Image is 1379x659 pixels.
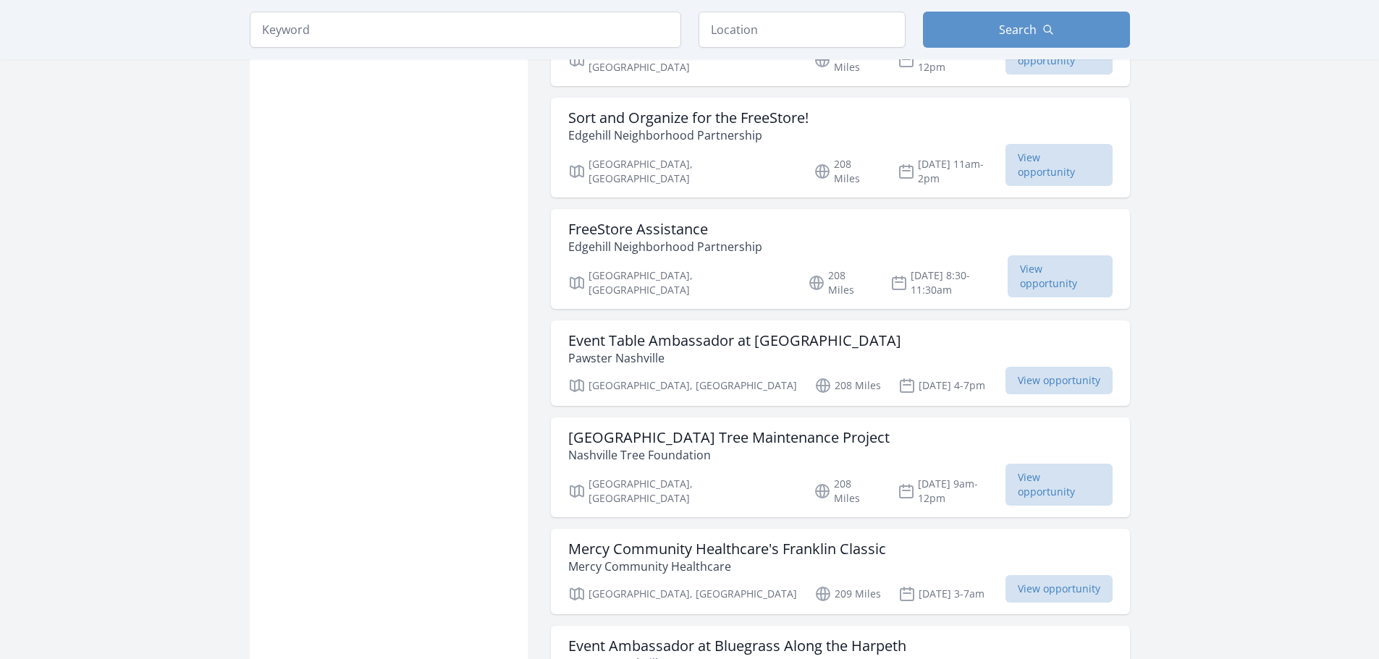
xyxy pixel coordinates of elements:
[1005,144,1113,186] span: View opportunity
[250,12,681,48] input: Keyword
[568,349,901,367] p: Pawster Nashville
[551,320,1130,406] a: Event Table Ambassador at [GEOGRAPHIC_DATA] Pawster Nashville [GEOGRAPHIC_DATA], [GEOGRAPHIC_DATA...
[814,477,880,506] p: 208 Miles
[568,377,797,394] p: [GEOGRAPHIC_DATA], [GEOGRAPHIC_DATA]
[568,446,890,464] p: Nashville Tree Foundation
[898,377,985,394] p: [DATE] 4-7pm
[890,268,1008,297] p: [DATE] 8:30-11:30am
[898,157,1005,186] p: [DATE] 11am-2pm
[568,157,797,186] p: [GEOGRAPHIC_DATA], [GEOGRAPHIC_DATA]
[923,12,1130,48] button: Search
[568,332,901,349] h3: Event Table Ambassador at [GEOGRAPHIC_DATA]
[568,127,809,144] p: Edgehill Neighborhood Partnership
[699,12,906,48] input: Location
[1005,575,1113,603] span: View opportunity
[568,585,797,603] p: [GEOGRAPHIC_DATA], [GEOGRAPHIC_DATA]
[568,558,886,575] p: Mercy Community Healthcare
[568,221,762,238] h3: FreeStore Assistance
[551,98,1130,197] a: Sort and Organize for the FreeStore! Edgehill Neighborhood Partnership [GEOGRAPHIC_DATA], [GEOGRA...
[568,477,797,506] p: [GEOGRAPHIC_DATA], [GEOGRAPHIC_DATA]
[568,46,797,75] p: [GEOGRAPHIC_DATA], [GEOGRAPHIC_DATA]
[814,46,880,75] p: 208 Miles
[568,268,791,297] p: [GEOGRAPHIC_DATA], [GEOGRAPHIC_DATA]
[1008,255,1112,297] span: View opportunity
[898,585,984,603] p: [DATE] 3-7am
[551,529,1130,614] a: Mercy Community Healthcare's Franklin Classic Mercy Community Healthcare [GEOGRAPHIC_DATA], [GEOG...
[551,209,1130,309] a: FreeStore Assistance Edgehill Neighborhood Partnership [GEOGRAPHIC_DATA], [GEOGRAPHIC_DATA] 208 M...
[898,477,1005,506] p: [DATE] 9am-12pm
[568,540,886,558] h3: Mercy Community Healthcare's Franklin Classic
[814,377,881,394] p: 208 Miles
[1005,367,1113,394] span: View opportunity
[808,268,873,297] p: 208 Miles
[568,429,890,446] h3: [GEOGRAPHIC_DATA] Tree Maintenance Project
[568,637,906,655] h3: Event Ambassador at Bluegrass Along the Harpeth
[814,157,880,186] p: 208 Miles
[1005,464,1113,506] span: View opportunity
[898,46,1005,75] p: [DATE] 8am-12pm
[551,417,1130,517] a: [GEOGRAPHIC_DATA] Tree Maintenance Project Nashville Tree Foundation [GEOGRAPHIC_DATA], [GEOGRAPH...
[814,585,881,603] p: 209 Miles
[568,238,762,255] p: Edgehill Neighborhood Partnership
[999,21,1037,38] span: Search
[568,109,809,127] h3: Sort and Organize for the FreeStore!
